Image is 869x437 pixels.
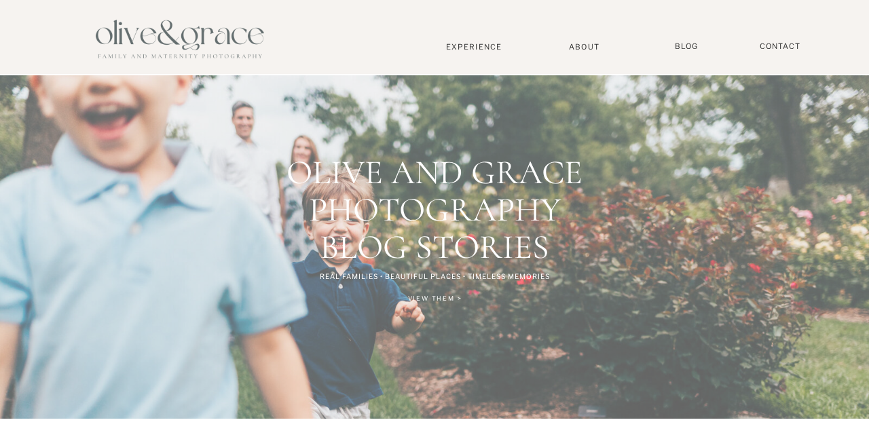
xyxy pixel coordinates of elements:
[563,42,605,51] a: About
[753,41,807,52] a: Contact
[275,154,594,227] h1: Olive and Grace Photography Blog Stories
[669,41,703,52] a: BLOG
[429,42,519,52] a: Experience
[370,292,500,307] a: View Them >
[247,273,622,280] p: Real families • beautiful places • Timeless Memories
